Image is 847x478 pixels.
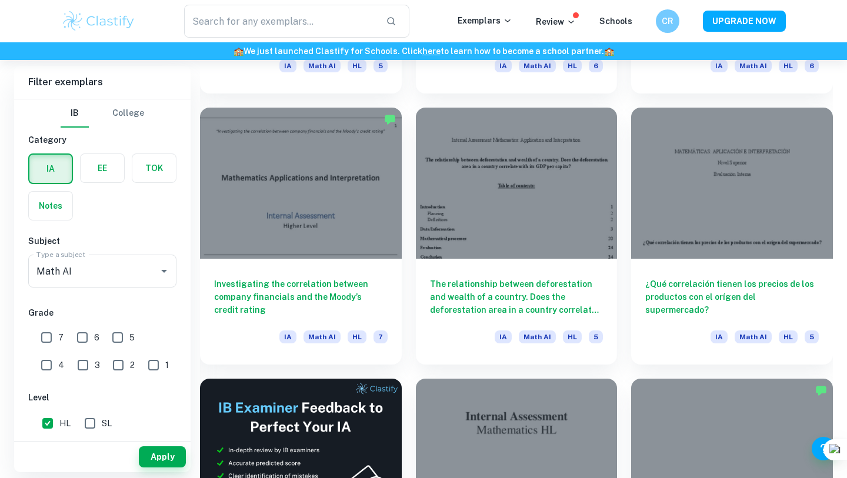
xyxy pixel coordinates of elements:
[430,278,603,316] h6: The relationship between deforestation and wealth of a country. Does the deforestation area in a ...
[645,278,819,316] h6: ¿Qué correlación tienen los precios de los productos con el orígen del supermercado?
[374,59,388,72] span: 5
[348,330,366,343] span: HL
[14,66,191,99] h6: Filter exemplars
[661,15,675,28] h6: CR
[61,9,136,33] img: Clastify logo
[279,59,296,72] span: IA
[348,59,366,72] span: HL
[59,417,71,430] span: HL
[563,330,582,343] span: HL
[519,330,556,343] span: Math AI
[563,59,582,72] span: HL
[95,359,100,372] span: 3
[156,263,172,279] button: Open
[711,59,728,72] span: IA
[779,330,798,343] span: HL
[29,192,72,220] button: Notes
[36,249,85,259] label: Type a subject
[711,330,728,343] span: IA
[130,359,135,372] span: 2
[735,59,772,72] span: Math AI
[139,446,186,467] button: Apply
[304,59,341,72] span: Math AI
[631,108,833,365] a: ¿Qué correlación tienen los precios de los productos con el orígen del supermercado?IAMath AIHL5
[599,16,632,26] a: Schools
[58,359,64,372] span: 4
[589,59,603,72] span: 6
[384,113,396,125] img: Marked
[165,359,169,372] span: 1
[234,46,244,56] span: 🏫
[815,385,827,396] img: Marked
[102,417,112,430] span: SL
[519,59,556,72] span: Math AI
[28,391,176,404] h6: Level
[735,330,772,343] span: Math AI
[28,235,176,248] h6: Subject
[536,15,576,28] p: Review
[58,331,64,344] span: 7
[656,9,679,33] button: CR
[495,59,512,72] span: IA
[200,108,402,365] a: Investigating the correlation between company financials and the Moody’s credit ratingIAMath AIHL7
[81,154,124,182] button: EE
[28,133,176,146] h6: Category
[132,154,176,182] button: TOK
[214,278,388,316] h6: Investigating the correlation between company financials and the Moody’s credit rating
[279,330,296,343] span: IA
[61,99,89,128] button: IB
[458,14,512,27] p: Exemplars
[589,330,603,343] span: 5
[805,330,819,343] span: 5
[28,306,176,319] h6: Grade
[604,46,614,56] span: 🏫
[129,331,135,344] span: 5
[374,330,388,343] span: 7
[94,331,99,344] span: 6
[112,99,144,128] button: College
[805,59,819,72] span: 6
[184,5,376,38] input: Search for any exemplars...
[304,330,341,343] span: Math AI
[779,59,798,72] span: HL
[416,108,618,365] a: The relationship between deforestation and wealth of a country. Does the deforestation area in a ...
[495,330,512,343] span: IA
[422,46,441,56] a: here
[812,437,835,460] button: Help and Feedback
[61,99,144,128] div: Filter type choice
[703,11,786,32] button: UPGRADE NOW
[29,155,72,183] button: IA
[2,45,845,58] h6: We just launched Clastify for Schools. Click to learn how to become a school partner.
